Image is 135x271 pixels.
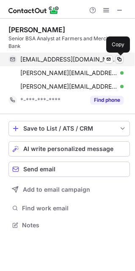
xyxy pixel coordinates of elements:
span: Send email [23,166,55,173]
span: Find work email [22,204,127,212]
button: save-profile-one-click [8,121,130,136]
div: Senior BSA Analyst at Farmers and Merchants Bank [8,35,130,50]
span: [PERSON_NAME][EMAIL_ADDRESS][PERSON_NAME][DOMAIN_NAME] [20,83,117,90]
span: [EMAIL_ADDRESS][DOMAIN_NAME] [20,56,117,63]
img: ContactOut v5.3.10 [8,5,59,15]
span: Notes [22,221,127,229]
button: AI write personalized message [8,141,130,156]
button: Notes [8,219,130,231]
div: Save to List / ATS / CRM [23,125,115,132]
button: Add to email campaign [8,182,130,197]
button: Reveal Button [90,96,124,104]
div: [PERSON_NAME] [8,25,65,34]
span: AI write personalized message [23,145,113,152]
button: Send email [8,162,130,177]
button: Find work email [8,202,130,214]
span: Add to email campaign [23,186,90,193]
span: [PERSON_NAME][EMAIL_ADDRESS][PERSON_NAME][DOMAIN_NAME] [20,69,117,77]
